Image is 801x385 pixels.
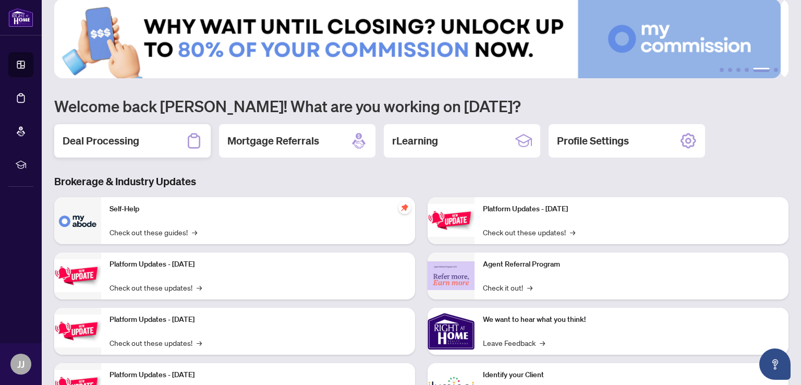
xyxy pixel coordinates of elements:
p: We want to hear what you think! [483,314,780,326]
h2: Mortgage Referrals [227,134,319,148]
img: Self-Help [54,197,101,244]
p: Identify your Client [483,369,780,381]
a: Check out these updates!→ [110,337,202,348]
span: → [570,226,575,238]
span: → [540,337,545,348]
h2: rLearning [392,134,438,148]
a: Check out these updates!→ [483,226,575,238]
span: JJ [17,357,25,371]
img: Agent Referral Program [428,261,475,290]
p: Platform Updates - [DATE] [110,314,407,326]
button: 4 [745,68,749,72]
a: Check out these updates!→ [110,282,202,293]
button: 3 [736,68,741,72]
button: 5 [753,68,770,72]
span: → [192,226,197,238]
h2: Deal Processing [63,134,139,148]
p: Self-Help [110,203,407,215]
span: → [197,337,202,348]
button: 1 [720,68,724,72]
p: Platform Updates - [DATE] [110,259,407,270]
img: Platform Updates - June 23, 2025 [428,204,475,237]
button: 6 [774,68,778,72]
button: Open asap [759,348,791,380]
img: Platform Updates - September 16, 2025 [54,259,101,292]
span: → [197,282,202,293]
a: Check it out!→ [483,282,532,293]
a: Leave Feedback→ [483,337,545,348]
span: → [527,282,532,293]
img: We want to hear what you think! [428,308,475,355]
img: Platform Updates - July 21, 2025 [54,315,101,347]
h1: Welcome back [PERSON_NAME]! What are you working on [DATE]? [54,96,788,116]
img: logo [8,8,33,27]
span: pushpin [398,201,411,214]
a: Check out these guides!→ [110,226,197,238]
p: Platform Updates - [DATE] [110,369,407,381]
h3: Brokerage & Industry Updates [54,174,788,189]
h2: Profile Settings [557,134,629,148]
button: 2 [728,68,732,72]
p: Platform Updates - [DATE] [483,203,780,215]
p: Agent Referral Program [483,259,780,270]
